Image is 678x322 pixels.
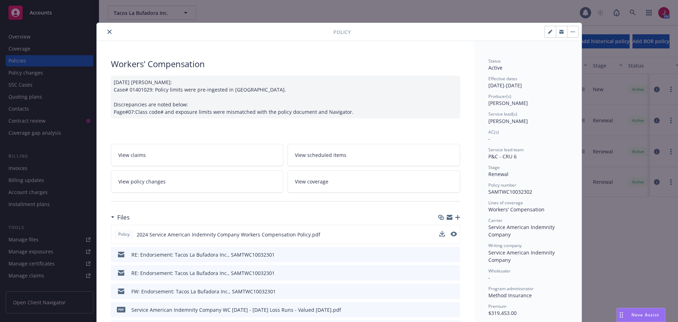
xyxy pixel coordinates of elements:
[488,76,567,89] div: [DATE] - [DATE]
[439,231,445,238] button: download file
[488,268,511,274] span: Wholesaler
[488,64,502,71] span: Active
[111,58,460,70] div: Workers' Compensation
[488,224,556,238] span: Service American Indemnity Company
[488,182,516,188] span: Policy number
[118,151,146,159] span: View claims
[488,206,545,213] span: Workers' Compensation
[451,288,457,295] button: preview file
[440,306,445,314] button: download file
[488,242,522,248] span: Writing company
[617,308,665,322] button: Nova Assist
[118,178,166,185] span: View policy changes
[439,231,445,236] button: download file
[488,310,517,316] span: $319,453.00
[111,170,284,193] a: View policy changes
[488,274,490,281] span: -
[488,76,517,82] span: Effective dates
[488,93,511,99] span: Producer(s)
[295,178,328,185] span: View coverage
[131,288,276,295] div: FW: Endorsement: Tacos La Bufadora Inc., SAMTWC10032301
[617,308,626,322] div: Drag to move
[287,170,460,193] a: View coverage
[105,28,114,36] button: close
[451,232,457,236] button: preview file
[111,213,130,222] div: Files
[117,213,130,222] h3: Files
[451,231,457,238] button: preview file
[488,303,506,309] span: Premium
[488,58,501,64] span: Status
[117,231,131,238] span: Policy
[488,217,502,223] span: Carrier
[488,147,524,153] span: Service lead team
[131,306,341,314] div: Service American Indemnity Company WC [DATE] - [DATE] Loss Runs - Valued [DATE].pdf
[488,286,534,292] span: Program administrator
[488,135,490,142] span: -
[451,269,457,277] button: preview file
[131,269,275,277] div: RE: Endorsement: Tacos La Bufadora Inc., SAMTWC10032301
[488,188,532,195] span: SAMTWC10032302
[117,307,125,312] span: pdf
[488,100,528,106] span: [PERSON_NAME]
[488,292,532,299] span: Method Insurance
[488,111,517,117] span: Service lead(s)
[488,249,556,263] span: Service American Indemnity Company
[295,151,346,159] span: View scheduled items
[488,118,528,124] span: [PERSON_NAME]
[440,269,445,277] button: download file
[137,231,320,238] span: 2024 Service American Indemnity Company Workers Compensation Policy.pdf
[488,164,500,170] span: Stage
[440,251,445,258] button: download file
[451,306,457,314] button: preview file
[488,171,509,177] span: Renewal
[440,288,445,295] button: download file
[488,200,523,206] span: Lines of coverage
[631,312,659,318] span: Nova Assist
[488,153,517,160] span: P&C - CRU 6
[287,144,460,166] a: View scheduled items
[451,251,457,258] button: preview file
[488,129,499,135] span: AC(s)
[131,251,275,258] div: RE: Endorsement: Tacos La Bufadora Inc., SAMTWC10032301
[111,144,284,166] a: View claims
[111,76,460,118] div: [DATE] [PERSON_NAME]: Case# 01401029: Policy limits were pre-ingested in [GEOGRAPHIC_DATA]. Discr...
[333,28,351,36] span: Policy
